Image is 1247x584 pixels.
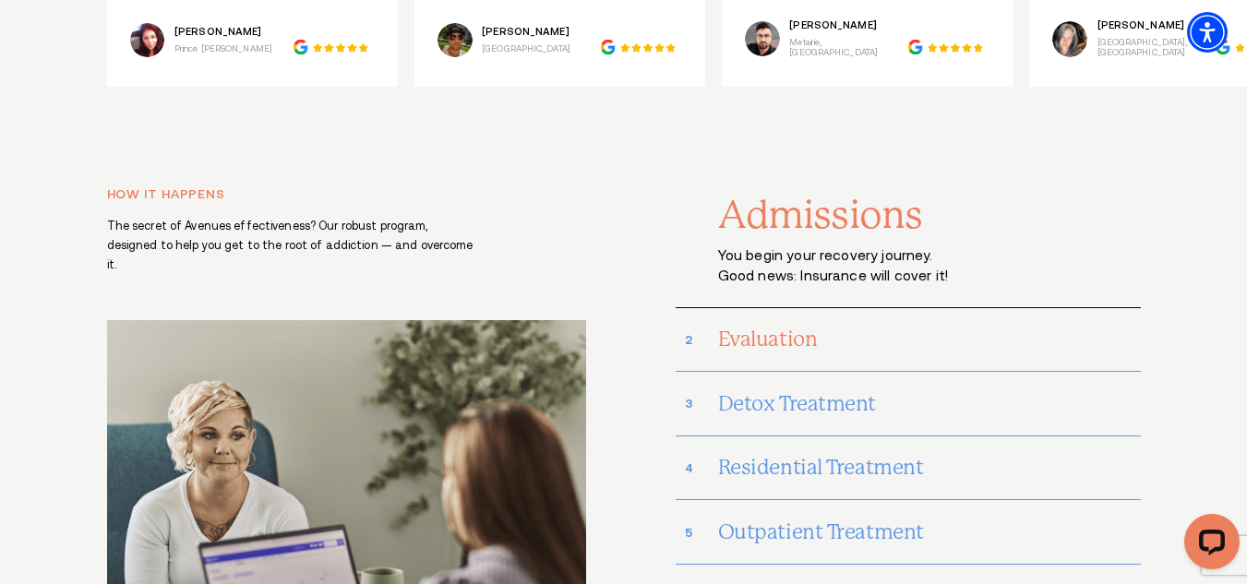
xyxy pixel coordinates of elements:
div: Accessibility Menu [1187,12,1228,53]
img: Justin Lanoux [745,21,780,56]
p: [PERSON_NAME] [1097,20,1217,31]
p: You begin your recovery journey. Good news: Insurance will cover it! [718,245,1013,287]
p: [GEOGRAPHIC_DATA] [482,43,570,54]
h3: Admissions [718,195,1141,237]
p: How it happens [107,185,482,204]
p: Metairie, [GEOGRAPHIC_DATA] [789,37,908,57]
h3: Residential Treatment [718,447,1141,489]
iframe: LiveChat chat widget [1169,507,1247,584]
h3: Evaluation [718,318,1141,361]
h3: Detox Treatment [718,383,1141,425]
p: [PERSON_NAME] [789,20,908,31]
p: [PERSON_NAME] [482,27,570,38]
p: [PERSON_NAME] [174,27,272,38]
img: Rosa Sawyer [130,23,165,57]
p: The secret of Avenues effectiveness? Our robust program, designed to help you get to the root of ... [107,217,482,275]
h3: Outpatient Treatment [718,511,1141,554]
img: Iain Schaaf [438,23,473,57]
p: Prince [PERSON_NAME] [174,43,272,54]
p: [GEOGRAPHIC_DATA], [GEOGRAPHIC_DATA] [1097,37,1217,57]
img: Karen Rubinstein [1052,21,1087,56]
